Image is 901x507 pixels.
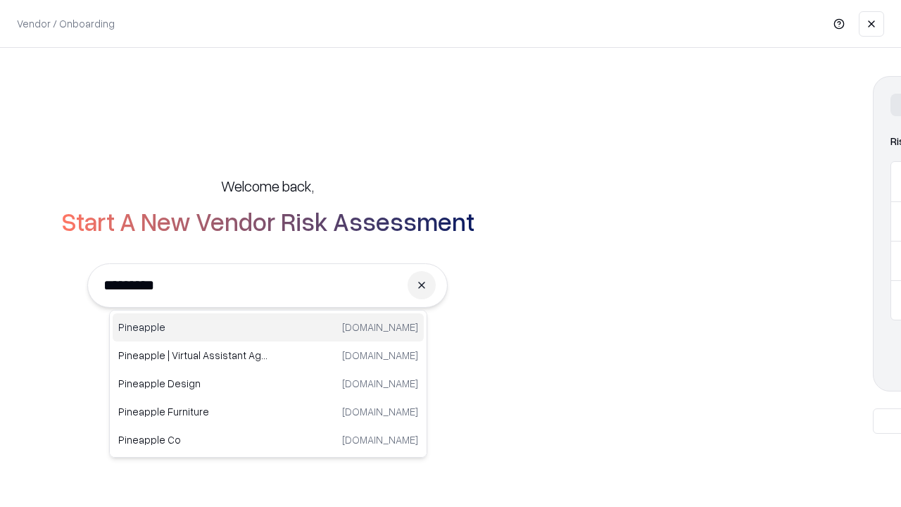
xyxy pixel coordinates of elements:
p: [DOMAIN_NAME] [342,404,418,419]
p: [DOMAIN_NAME] [342,348,418,363]
p: Pineapple Co [118,432,268,447]
p: [DOMAIN_NAME] [342,432,418,447]
p: Pineapple Furniture [118,404,268,419]
p: Pineapple Design [118,376,268,391]
p: Pineapple | Virtual Assistant Agency [118,348,268,363]
p: Pineapple [118,320,268,334]
p: [DOMAIN_NAME] [342,376,418,391]
h5: Welcome back, [221,176,314,196]
p: [DOMAIN_NAME] [342,320,418,334]
h2: Start A New Vendor Risk Assessment [61,207,474,235]
p: Vendor / Onboarding [17,16,115,31]
div: Suggestions [109,310,427,458]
